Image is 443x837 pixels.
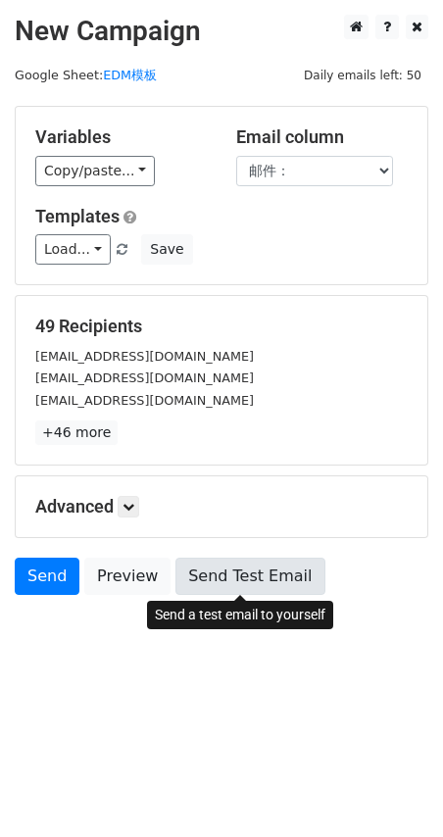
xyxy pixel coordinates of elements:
[297,65,428,86] span: Daily emails left: 50
[35,206,120,226] a: Templates
[35,420,118,445] a: +46 more
[345,743,443,837] iframe: Chat Widget
[84,558,171,595] a: Preview
[35,126,207,148] h5: Variables
[35,370,254,385] small: [EMAIL_ADDRESS][DOMAIN_NAME]
[35,316,408,337] h5: 49 Recipients
[15,68,157,82] small: Google Sheet:
[15,558,79,595] a: Send
[141,234,192,265] button: Save
[15,15,428,48] h2: New Campaign
[175,558,324,595] a: Send Test Email
[147,601,333,629] div: Send a test email to yourself
[236,126,408,148] h5: Email column
[35,496,408,517] h5: Advanced
[35,349,254,364] small: [EMAIL_ADDRESS][DOMAIN_NAME]
[345,743,443,837] div: 聊天小组件
[103,68,157,82] a: EDM模板
[35,234,111,265] a: Load...
[35,393,254,408] small: [EMAIL_ADDRESS][DOMAIN_NAME]
[35,156,155,186] a: Copy/paste...
[297,68,428,82] a: Daily emails left: 50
